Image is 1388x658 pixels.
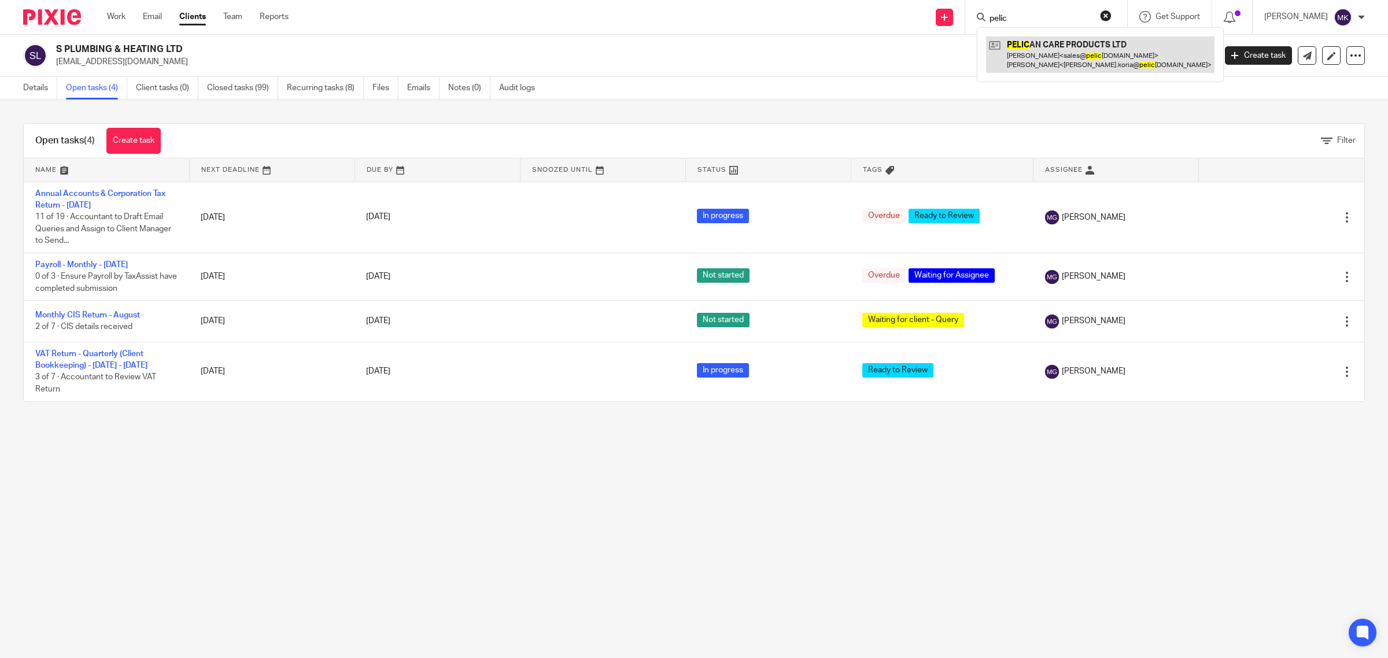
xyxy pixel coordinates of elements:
[35,350,147,369] a: VAT Return - Quarterly (Client Bookkeeping) - [DATE] - [DATE]
[35,311,140,319] a: Monthly CIS Return - August
[697,313,750,327] span: Not started
[1337,136,1356,145] span: Filter
[372,77,398,99] a: Files
[366,317,390,325] span: [DATE]
[1045,315,1059,328] img: svg%3E
[136,77,198,99] a: Client tasks (0)
[532,167,593,173] span: Snoozed Until
[106,128,161,154] a: Create task
[697,167,726,173] span: Status
[1264,11,1328,23] p: [PERSON_NAME]
[35,272,177,293] span: 0 of 3 · Ensure Payroll by TaxAssist have completed submission
[35,190,165,209] a: Annual Accounts & Corporation Tax Return - [DATE]
[35,261,128,269] a: Payroll - Monthly - [DATE]
[1062,315,1125,327] span: [PERSON_NAME]
[1100,10,1112,21] button: Clear
[988,14,1092,24] input: Search
[35,135,95,147] h1: Open tasks
[189,182,355,253] td: [DATE]
[862,313,964,327] span: Waiting for client - Query
[366,213,390,221] span: [DATE]
[448,77,490,99] a: Notes (0)
[697,363,749,378] span: In progress
[260,11,289,23] a: Reports
[1045,365,1059,379] img: svg%3E
[179,11,206,23] a: Clients
[909,209,980,223] span: Ready to Review
[909,268,995,283] span: Waiting for Assignee
[287,77,364,99] a: Recurring tasks (8)
[66,77,127,99] a: Open tasks (4)
[407,77,440,99] a: Emails
[862,268,906,283] span: Overdue
[1045,210,1059,224] img: svg%3E
[499,77,544,99] a: Audit logs
[107,11,125,23] a: Work
[1062,271,1125,282] span: [PERSON_NAME]
[143,11,162,23] a: Email
[223,11,242,23] a: Team
[56,43,977,56] h2: S PLUMBING & HEATING LTD
[1045,270,1059,284] img: svg%3E
[189,342,355,401] td: [DATE]
[23,43,47,68] img: svg%3E
[862,363,933,378] span: Ready to Review
[35,374,156,394] span: 3 of 7 · Accountant to Review VAT Return
[189,301,355,342] td: [DATE]
[863,167,883,173] span: Tags
[23,9,81,25] img: Pixie
[697,209,749,223] span: In progress
[84,136,95,145] span: (4)
[35,213,171,245] span: 11 of 19 · Accountant to Draft Email Queries and Assign to Client Manager to Send...
[35,323,132,331] span: 2 of 7 · CIS details received
[697,268,750,283] span: Not started
[23,77,57,99] a: Details
[1156,13,1200,21] span: Get Support
[1334,8,1352,27] img: svg%3E
[1062,365,1125,377] span: [PERSON_NAME]
[207,77,278,99] a: Closed tasks (99)
[189,253,355,300] td: [DATE]
[862,209,906,223] span: Overdue
[366,368,390,376] span: [DATE]
[1062,212,1125,223] span: [PERSON_NAME]
[366,273,390,281] span: [DATE]
[56,56,1208,68] p: [EMAIL_ADDRESS][DOMAIN_NAME]
[1225,46,1292,65] a: Create task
